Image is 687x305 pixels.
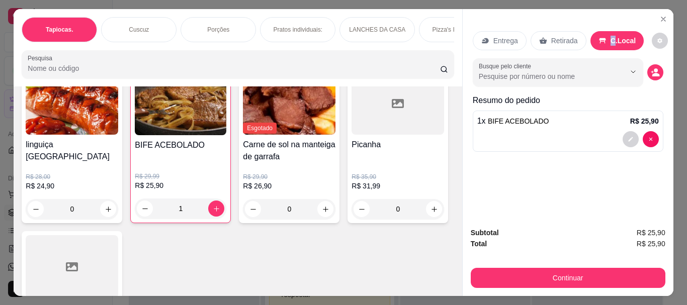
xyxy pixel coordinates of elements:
p: R$ 35,90 [352,173,444,181]
h4: Carne de sol na manteiga de garrafa [243,139,335,163]
img: product-image [243,72,335,135]
button: decrease-product-quantity [647,64,663,80]
img: product-image [26,72,118,135]
p: C.Local [611,36,636,46]
label: Pesquisa [28,54,56,62]
p: LANCHES DA CASA [349,26,405,34]
p: 1 x [477,115,549,127]
button: decrease-product-quantity [643,131,659,147]
p: R$ 25,90 [135,180,226,190]
p: R$ 24,90 [26,181,118,191]
p: Pizza's Individuais [432,26,481,34]
p: R$ 26,90 [243,181,335,191]
button: increase-product-quantity [426,201,442,217]
span: Esgotado [243,123,277,134]
input: Pesquisa [28,63,440,73]
span: BIFE ACEBOLADO [488,117,549,125]
p: R$ 25,90 [630,116,659,126]
span: R$ 25,90 [637,238,665,249]
p: Cuscuz [129,26,149,34]
p: R$ 29,90 [243,173,335,181]
strong: Total [471,240,487,248]
button: increase-product-quantity [100,201,116,217]
p: Retirada [551,36,578,46]
h4: Picanha [352,139,444,151]
button: Show suggestions [625,64,641,80]
p: Entrega [493,36,518,46]
p: Tapiocas. [46,26,73,34]
h4: BIFE ACEBOLADO [135,139,226,151]
button: increase-product-quantity [208,200,224,217]
strong: Subtotal [471,229,499,237]
button: Close [655,11,671,27]
input: Busque pelo cliente [479,71,609,81]
p: Porções [207,26,229,34]
button: decrease-product-quantity [652,33,668,49]
p: Pratos individuais: [274,26,322,34]
button: increase-product-quantity [317,201,333,217]
button: decrease-product-quantity [623,131,639,147]
p: R$ 31,99 [352,181,444,191]
span: R$ 25,90 [637,227,665,238]
button: Continuar [471,268,665,288]
img: product-image [135,72,226,135]
button: decrease-product-quantity [28,201,44,217]
h4: linguiça [GEOGRAPHIC_DATA] [26,139,118,163]
p: R$ 29,99 [135,172,226,180]
label: Busque pelo cliente [479,62,535,70]
button: decrease-product-quantity [137,200,153,217]
button: decrease-product-quantity [245,201,261,217]
p: Resumo do pedido [473,94,663,107]
button: decrease-product-quantity [354,201,370,217]
p: R$ 28,00 [26,173,118,181]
